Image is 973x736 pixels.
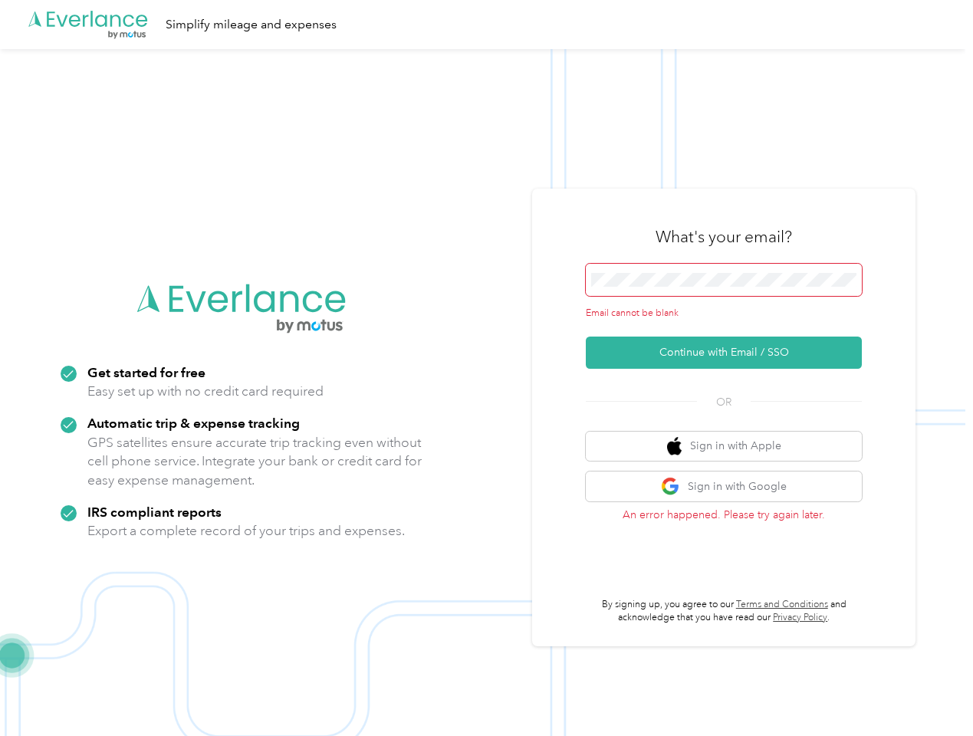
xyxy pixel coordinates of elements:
[87,433,422,490] p: GPS satellites ensure accurate trip tracking even without cell phone service. Integrate your bank...
[697,394,751,410] span: OR
[586,307,862,320] div: Email cannot be blank
[656,226,792,248] h3: What's your email?
[87,364,205,380] strong: Get started for free
[736,599,828,610] a: Terms and Conditions
[586,507,862,523] p: An error happened. Please try again later.
[661,477,680,496] img: google logo
[87,382,324,401] p: Easy set up with no credit card required
[773,612,827,623] a: Privacy Policy
[586,432,862,462] button: apple logoSign in with Apple
[586,337,862,369] button: Continue with Email / SSO
[87,521,405,540] p: Export a complete record of your trips and expenses.
[586,598,862,625] p: By signing up, you agree to our and acknowledge that you have read our .
[166,15,337,34] div: Simplify mileage and expenses
[667,437,682,456] img: apple logo
[87,415,300,431] strong: Automatic trip & expense tracking
[586,472,862,501] button: google logoSign in with Google
[87,504,222,520] strong: IRS compliant reports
